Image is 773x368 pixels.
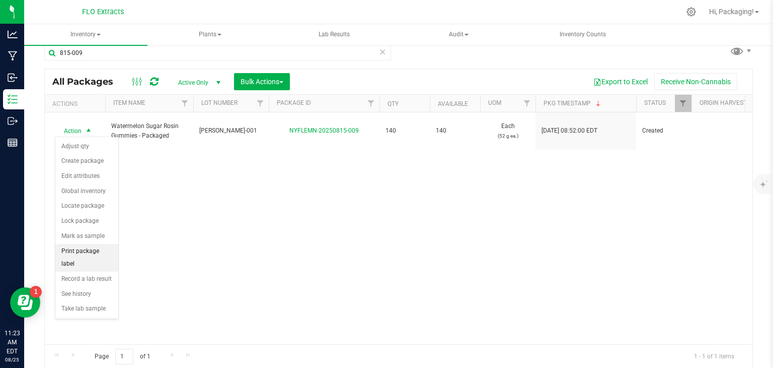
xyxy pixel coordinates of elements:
inline-svg: Reports [8,138,18,148]
a: Item Name [113,99,145,106]
p: 08/25 [5,356,20,363]
span: Created [642,126,685,136]
span: Audit [398,25,520,45]
span: Watermelon Sugar Rosin Gummies - Packaged [111,121,187,141]
input: Search Package ID, Item Name, SKU, Lot or Part Number... [44,45,391,60]
a: Pkg Timestamp [544,100,602,107]
a: Package ID [277,99,311,106]
a: Inventory [24,24,147,45]
button: Bulk Actions [234,73,290,90]
a: Filter [675,95,691,112]
span: All Packages [52,76,123,87]
li: Print package label [55,244,118,272]
span: Lab Results [305,30,363,39]
div: Manage settings [685,7,698,17]
a: Audit [397,24,520,45]
span: FLO Extracts [82,8,124,16]
inline-svg: Inbound [8,73,18,83]
span: Page of 1 [86,349,159,364]
a: NYFLEMN-20250815-009 [289,127,359,134]
li: Locate package [55,199,118,214]
span: [DATE] 08:52:00 EDT [542,126,597,136]
li: Record a lab result [55,272,118,287]
li: Global inventory [55,184,118,199]
li: See history [55,287,118,302]
div: Actions [52,100,101,107]
span: Action [55,124,82,138]
inline-svg: Outbound [8,116,18,126]
button: Export to Excel [587,73,654,90]
span: Each [486,121,529,141]
inline-svg: Manufacturing [8,51,18,61]
a: Filter [177,95,193,112]
a: Status [644,99,666,106]
inline-svg: Analytics [8,29,18,39]
a: UOM [488,99,501,106]
span: [PERSON_NAME]-001 [199,126,263,136]
a: Qty [388,100,399,107]
a: Inventory Counts [521,24,645,45]
a: Lab Results [273,24,396,45]
span: Inventory Counts [546,30,620,39]
a: Origin Harvests [700,99,750,106]
span: 1 - 1 of 1 items [686,349,742,364]
iframe: Resource center [10,287,40,318]
inline-svg: Inventory [8,94,18,104]
button: Receive Non-Cannabis [654,73,737,90]
input: 1 [115,349,133,364]
span: 140 [385,126,424,136]
iframe: Resource center unread badge [30,286,42,298]
p: 11:23 AM EDT [5,329,20,356]
span: Clear [379,45,386,58]
span: Plants [149,25,271,45]
a: Available [438,100,468,107]
a: Filter [519,95,535,112]
li: Lock package [55,214,118,229]
li: Mark as sample [55,229,118,244]
li: Adjust qty [55,139,118,154]
span: 140 [436,126,474,136]
p: (52 g ea.) [486,131,529,141]
li: Edit attributes [55,169,118,184]
span: Hi, Packaging! [709,8,754,16]
li: Take lab sample [55,301,118,317]
a: Plants [148,24,272,45]
span: select [83,124,95,138]
a: Lot Number [201,99,238,106]
a: Filter [252,95,269,112]
li: Create package [55,154,118,169]
span: Bulk Actions [241,78,283,86]
a: Filter [363,95,379,112]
